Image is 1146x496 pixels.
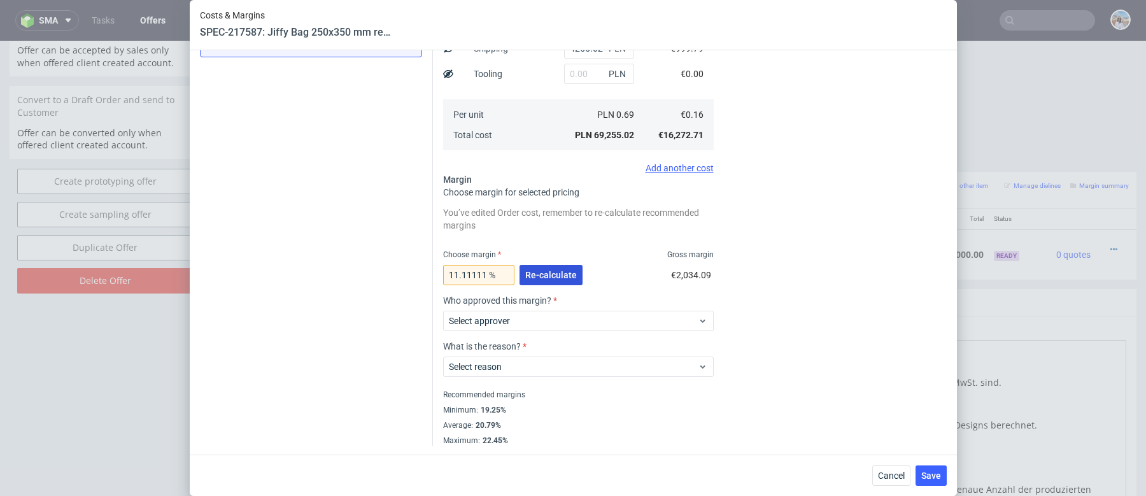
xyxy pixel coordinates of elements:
[210,248,1136,276] div: Notes displayed below the Offer
[316,168,369,189] th: ID
[218,90,374,103] button: Force CRM resync
[443,204,714,234] div: You’ve edited Order cost, remember to re-calculate recommended margins
[17,194,193,220] a: Duplicate Offer
[443,433,714,446] div: Maximum :
[449,362,502,372] label: Select reason
[1070,141,1129,148] small: Margin summary
[588,90,656,103] input: Save
[994,210,1019,220] span: Ready
[478,405,506,415] div: 19.25%
[989,168,1038,189] th: Status
[486,266,512,284] span: %
[223,198,286,230] img: ico-item-custom-a8f9c3db6a5631ce2f509e228e8b95abde266dc4376634de7b166047de09ff05.png
[575,130,634,140] span: PLN 69,255.02
[443,174,472,185] span: Margin
[453,130,492,140] span: Total cost
[681,69,704,79] span: €0.00
[321,209,351,219] strong: 772490
[917,188,989,239] td: €20,000.00
[681,188,734,239] td: 100000
[712,141,771,148] small: Add PIM line item
[374,195,554,208] span: Jiffy Bag 250x350 mm red + white print 1 side
[556,197,602,207] span: SPEC- 217587
[210,168,316,189] th: Design
[606,65,632,83] span: PLN
[218,4,393,34] td: Quote Request ID
[443,163,714,173] div: Add another cost
[218,144,239,154] span: Offer
[10,45,201,85] div: Convert to a Draft Order and send to Customer
[339,284,385,296] a: markdown
[474,69,502,79] label: Tooling
[443,187,579,197] span: Choose margin for selected pricing
[734,168,781,189] th: Unit Price
[777,141,855,148] small: Add line item from VMA
[449,316,510,326] label: Select approver
[852,188,917,239] td: €0.00
[218,59,393,89] td: Duplicate of (Offer ID)
[374,223,425,232] span: Source:
[1056,209,1091,219] span: 0 quotes
[17,3,193,28] p: Offer can be accepted by sales only when offered client created account.
[443,250,501,259] label: Choose margin
[17,128,193,153] a: Create prototyping offer
[564,64,634,84] input: 0.00
[780,188,852,239] td: €20,000.00
[872,465,910,486] button: Cancel
[780,168,852,189] th: Net Total
[218,34,393,59] td: Reorder
[520,265,583,285] button: Re-calculate
[852,168,917,189] th: Dependencies
[916,465,947,486] button: Save
[406,60,647,78] input: Only numbers
[597,110,634,120] span: PLN 0.69
[473,420,501,430] div: 20.79%
[17,86,193,111] p: Offer can be converted only when offered client created account.
[1004,141,1061,148] small: Manage dielines
[443,387,714,402] div: Recommended margins
[453,110,484,120] span: Per unit
[200,25,391,39] header: SPEC-217587: Jiffy Bag 250x350 mm red + white print 1 side
[525,271,577,280] span: Re-calculate
[667,250,714,260] span: Gross margin
[200,10,391,20] span: Costs & Margins
[480,436,508,446] div: 22.45%
[861,141,931,148] small: Add custom line item
[878,471,905,480] span: Cancel
[369,168,681,189] th: Name
[443,418,714,433] div: Average :
[681,168,734,189] th: Quant.
[443,341,714,351] label: What is the reason?
[17,227,193,253] input: Delete Offer
[937,141,988,148] small: Add other item
[681,110,704,120] span: €0.16
[443,265,514,285] input: 0.00
[917,168,989,189] th: Total
[921,471,941,480] span: Save
[17,161,193,187] a: Create sampling offer
[734,188,781,239] td: €0.20
[443,402,714,418] div: Minimum :
[658,130,704,140] span: €16,272.71
[374,194,676,234] div: Custom • Custom
[399,223,425,232] a: CBTD-1
[443,295,714,306] label: Who approved this margin?
[671,270,711,280] span: €2,034.09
